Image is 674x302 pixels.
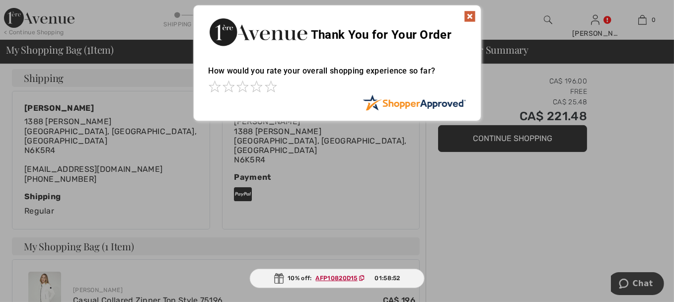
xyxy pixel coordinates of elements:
[249,269,425,288] div: 10% off:
[209,15,308,49] img: Thank You for Your Order
[316,275,358,282] ins: AFP10820D15
[209,56,466,94] div: How would you rate your overall shopping experience so far?
[22,7,42,16] span: Chat
[311,28,451,42] span: Thank You for Your Order
[464,10,476,22] img: x
[274,273,284,284] img: Gift.svg
[374,274,400,283] span: 01:58:52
